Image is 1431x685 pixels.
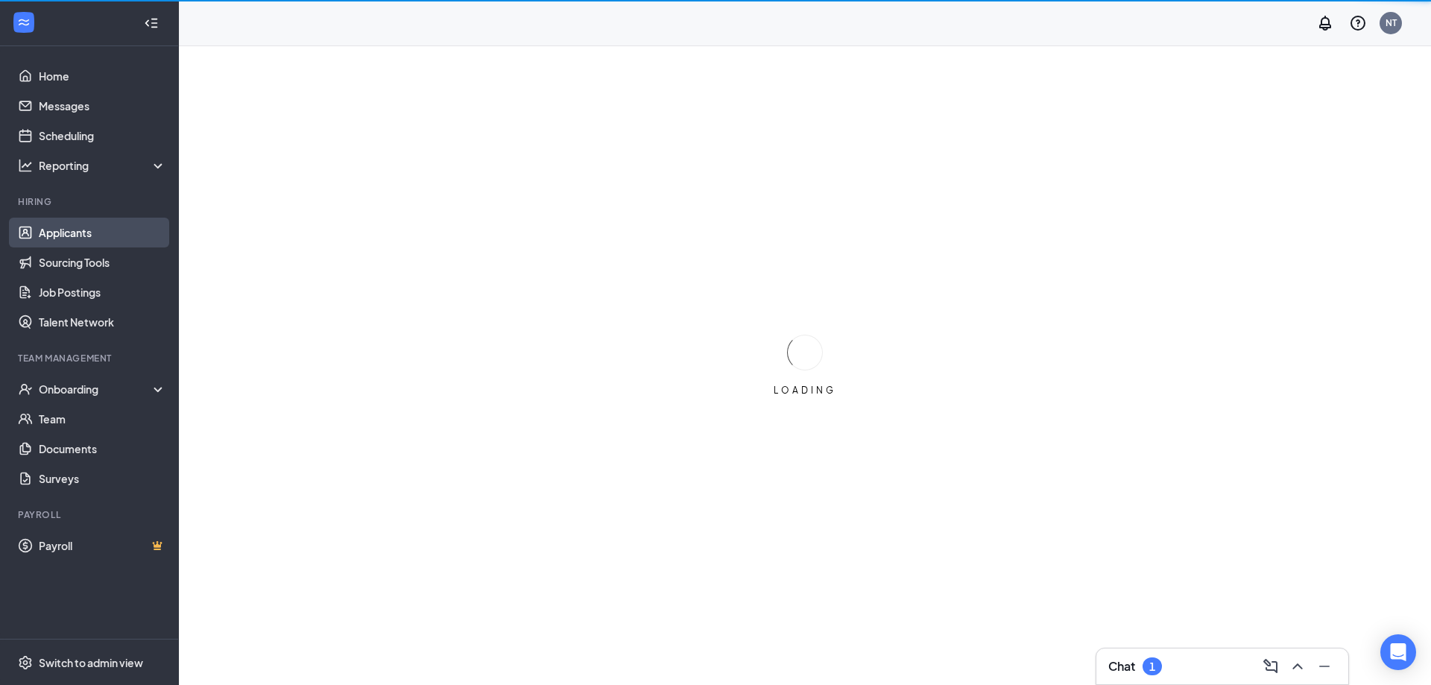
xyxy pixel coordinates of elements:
[39,464,166,493] a: Surveys
[18,382,33,397] svg: UserCheck
[1380,634,1416,670] div: Open Intercom Messenger
[39,121,166,151] a: Scheduling
[1315,657,1333,675] svg: Minimize
[18,195,163,208] div: Hiring
[144,16,159,31] svg: Collapse
[39,158,167,173] div: Reporting
[1386,16,1397,29] div: NT
[39,382,154,397] div: Onboarding
[1312,654,1336,678] button: Minimize
[39,531,166,561] a: PayrollCrown
[39,61,166,91] a: Home
[1259,654,1283,678] button: ComposeMessage
[1262,657,1280,675] svg: ComposeMessage
[39,434,166,464] a: Documents
[18,508,163,521] div: Payroll
[1286,654,1310,678] button: ChevronUp
[1349,14,1367,32] svg: QuestionInfo
[18,352,163,364] div: Team Management
[1316,14,1334,32] svg: Notifications
[768,384,842,397] div: LOADING
[1289,657,1307,675] svg: ChevronUp
[39,218,166,247] a: Applicants
[39,655,143,670] div: Switch to admin view
[16,15,31,30] svg: WorkstreamLogo
[18,158,33,173] svg: Analysis
[1149,660,1155,673] div: 1
[1108,658,1135,675] h3: Chat
[39,247,166,277] a: Sourcing Tools
[39,307,166,337] a: Talent Network
[18,655,33,670] svg: Settings
[39,404,166,434] a: Team
[39,91,166,121] a: Messages
[39,277,166,307] a: Job Postings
